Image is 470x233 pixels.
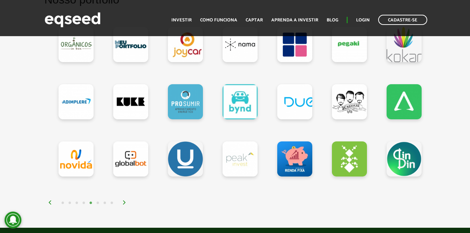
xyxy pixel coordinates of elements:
[223,141,258,177] a: Peak Invest
[277,27,312,62] a: Mutual
[87,200,94,207] button: 5 of 4
[387,141,422,177] a: DinDin
[277,141,312,177] a: App Renda Fixa
[73,200,80,207] button: 3 of 4
[332,27,367,62] a: Pegaki
[168,84,203,119] a: PROSUMIR
[246,18,263,22] a: Captar
[332,84,367,119] a: 3Cariocas
[356,18,370,22] a: Login
[59,27,94,62] a: Orgânicos in Box
[113,84,148,119] a: Kuke
[80,200,87,207] button: 4 of 4
[48,200,52,205] img: arrow%20left.svg
[59,84,94,119] a: Adimplere
[94,200,101,207] button: 6 of 4
[223,84,258,119] a: Bynd
[277,84,312,119] a: Due Laser
[66,200,73,207] button: 2 of 4
[108,200,115,207] button: 8 of 4
[122,200,127,205] img: arrow%20right.svg
[378,15,427,25] a: Cadastre-se
[113,141,148,177] a: Globalbot
[113,27,148,62] a: MeuPortfolio
[327,18,338,22] a: Blog
[271,18,318,22] a: Aprenda a investir
[200,18,237,22] a: Como funciona
[59,200,66,207] button: 1 of 4
[223,27,258,62] a: Nama
[101,200,108,207] button: 7 of 4
[387,84,422,119] a: Allugator
[387,27,422,62] a: Kokar
[59,141,94,177] a: Novidá
[168,141,203,177] a: Ulend
[168,27,203,62] a: Joycar
[332,141,367,177] a: GreenAnt
[45,11,101,29] img: EqSeed
[171,18,192,22] a: Investir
